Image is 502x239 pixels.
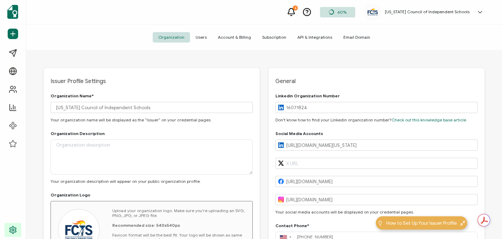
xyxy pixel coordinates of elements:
[51,131,105,136] h2: Organization Description
[51,118,253,122] p: Your organization name will be displayed as the “Issuer” on your credential pages.
[293,6,298,10] div: 6
[7,5,18,19] img: sertifier-logomark-colored.svg
[289,236,292,238] span: ▼
[467,206,502,239] iframe: Chat Widget
[275,158,478,169] input: X URL
[337,9,347,15] span: 60%
[51,102,253,113] input: Organization name
[275,94,340,98] h2: Linkedin Organization Number
[275,194,478,205] input: Instagram URL
[292,32,338,43] span: API & Integrations
[367,8,378,16] img: 9dd8638e-47b6-41b2-b234-c3316d17f3ca.jpg
[257,32,292,43] span: Subscription
[153,32,190,43] span: Organization
[51,193,90,197] h2: Organization Logo
[275,140,478,151] input: Linkedin URL
[385,9,470,14] h5: [US_STATE] Council of Independent Schools
[190,32,212,43] span: Users
[460,221,465,226] img: minimize-icon.svg
[275,118,478,122] p: Don't know how to find your Linkedin organization number?
[275,223,309,228] h2: Contact Phone*
[275,210,478,215] p: Your social media accounts will be displayed on your credential pages.
[275,131,323,136] h2: Social Media Accounts
[51,94,94,98] h2: Organization Name*
[275,102,478,113] input: Linkedin Organization No
[212,32,257,43] span: Account & Billing
[278,105,284,110] img: Linkedin logo
[338,32,376,43] span: Email Domain
[51,179,253,184] p: Your organization description will appear on your public organization profile.
[391,117,467,122] a: Check out this knowledge base article.
[386,219,457,227] span: How to Set Up Your Issuer Profile
[112,223,180,228] b: Recommended size: 540x540px
[275,78,478,85] span: General
[51,78,253,85] span: Issuer Profile Settings
[275,176,478,187] input: Facebook URL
